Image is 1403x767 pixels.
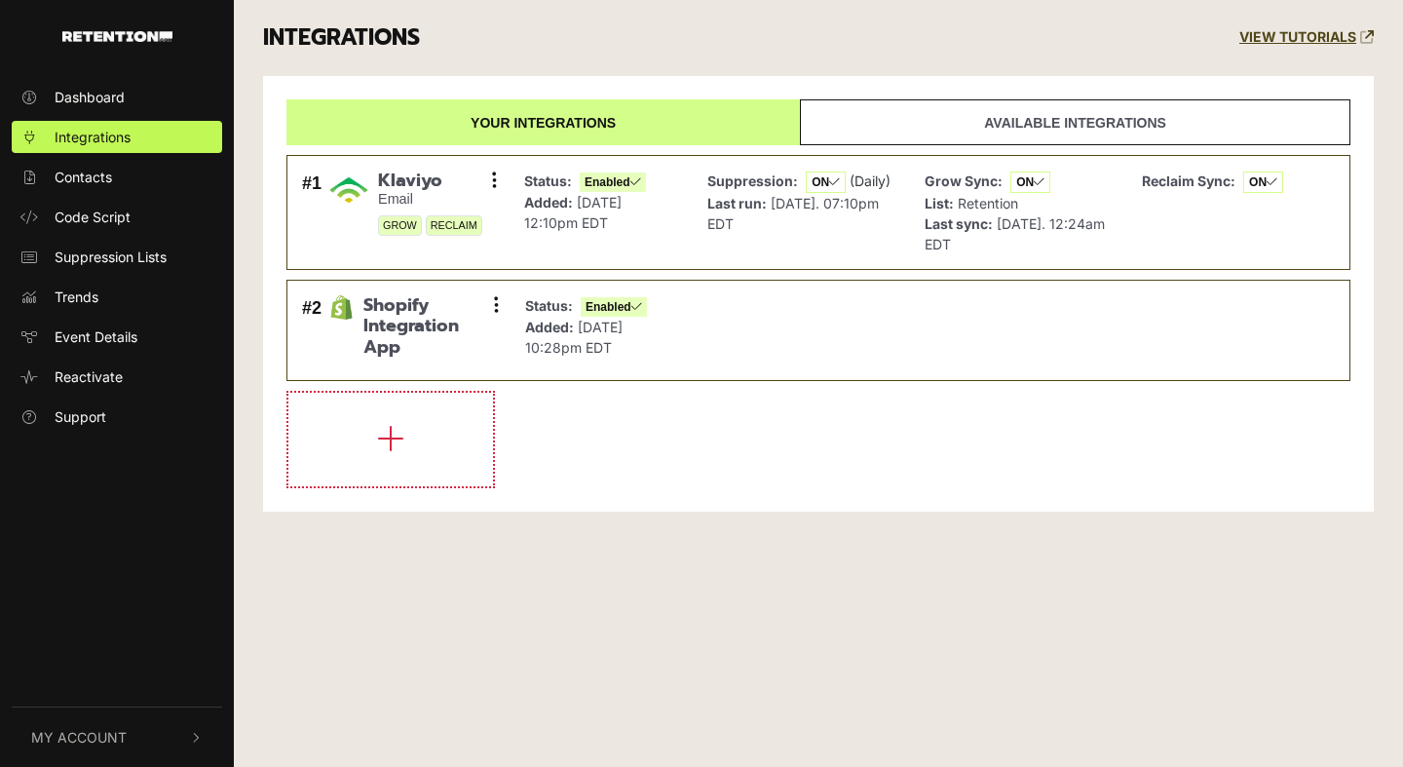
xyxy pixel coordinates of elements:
[707,195,767,211] strong: Last run:
[12,121,222,153] a: Integrations
[286,99,800,145] a: Your integrations
[1010,172,1050,193] span: ON
[525,297,573,314] strong: Status:
[524,194,573,211] strong: Added:
[12,321,222,353] a: Event Details
[426,215,482,236] span: RECLAIM
[525,319,623,356] span: [DATE] 10:28pm EDT
[363,295,496,359] span: Shopify Integration App
[581,297,647,317] span: Enabled
[524,173,572,189] strong: Status:
[329,171,368,210] img: Klaviyo
[525,319,574,335] strong: Added:
[378,215,422,236] span: GROW
[12,201,222,233] a: Code Script
[12,81,222,113] a: Dashboard
[55,326,137,347] span: Event Details
[800,99,1350,145] a: Available integrations
[12,241,222,273] a: Suppression Lists
[55,406,106,427] span: Support
[12,281,222,313] a: Trends
[12,161,222,193] a: Contacts
[1142,173,1235,189] strong: Reclaim Sync:
[31,727,127,748] span: My Account
[55,87,125,107] span: Dashboard
[378,191,482,208] small: Email
[958,195,1018,211] span: Retention
[55,127,131,147] span: Integrations
[806,172,846,193] span: ON
[925,195,954,211] strong: List:
[55,167,112,187] span: Contacts
[925,215,993,232] strong: Last sync:
[925,215,1105,252] span: [DATE]. 12:24am EDT
[850,173,891,189] span: (Daily)
[263,24,420,52] h3: INTEGRATIONS
[62,31,172,42] img: Retention.com
[55,247,167,267] span: Suppression Lists
[12,708,222,767] button: My Account
[925,173,1003,189] strong: Grow Sync:
[55,366,123,387] span: Reactivate
[580,173,646,192] span: Enabled
[1243,172,1283,193] span: ON
[55,207,131,227] span: Code Script
[12,401,222,433] a: Support
[1239,29,1374,46] a: VIEW TUTORIALS
[55,287,98,307] span: Trends
[378,171,482,192] span: Klaviyo
[302,171,322,254] div: #1
[329,295,354,320] img: Shopify Integration App
[524,194,622,231] span: [DATE] 12:10pm EDT
[707,173,798,189] strong: Suppression:
[302,295,322,366] div: #2
[707,195,879,232] span: [DATE]. 07:10pm EDT
[12,361,222,393] a: Reactivate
